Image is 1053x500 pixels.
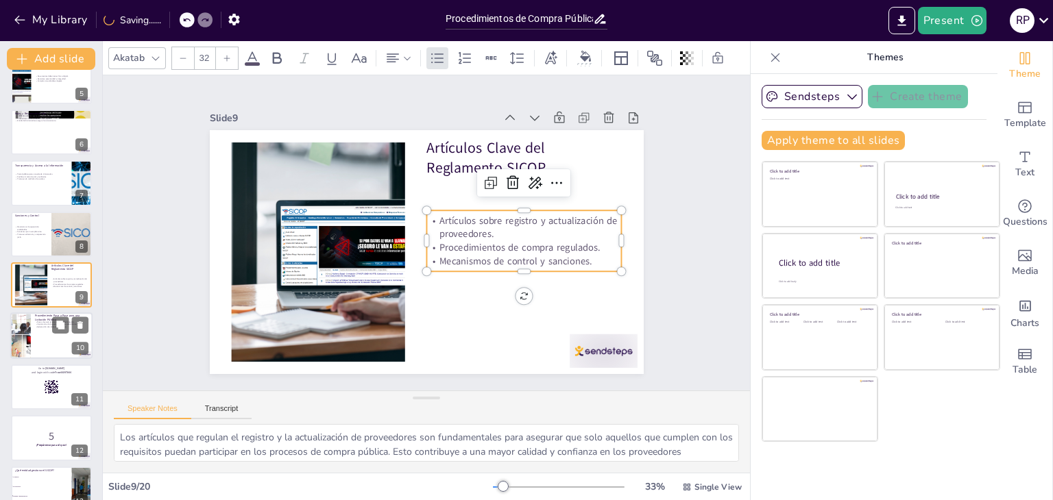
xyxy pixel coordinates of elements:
span: Single View [694,482,742,492]
button: Sendsteps [762,85,862,108]
p: Entidades públicas gestionan procesos de compra. [15,114,88,117]
div: Change the overall theme [997,41,1052,90]
p: Documentos deben tener firma digital. [35,75,88,77]
button: Present [918,7,987,34]
button: Transcript [191,404,252,419]
p: Artículos sobre registro y actualización de proveedores. [426,214,622,240]
div: Add charts and graphs [997,288,1052,337]
div: Click to add text [770,321,801,324]
p: Mecanismos de control y sanciones. [426,254,622,268]
div: Akatab [110,49,147,67]
div: Add text boxes [997,140,1052,189]
p: Promueve eficiencia y competencia justa. [15,233,47,238]
p: Procedimientos de compra regulados. [51,283,88,286]
div: 12 [71,445,88,457]
div: 8 [11,212,92,257]
div: 33 % [638,480,671,493]
input: Insert title [446,9,593,29]
p: Transparencia y Acceso a la Información [15,164,68,168]
span: Position [646,50,663,66]
div: 10 [72,342,88,355]
div: 6 [75,138,88,151]
span: Entidad Administradora [13,495,71,496]
p: Mecanismos de supervisión establecidos. [15,225,47,230]
div: 5 [11,59,92,104]
p: and login with code [15,371,88,375]
p: Facilita el control social y auditorías. [15,176,68,179]
button: Add slide [7,48,95,70]
span: Theme [1009,66,1041,82]
div: 11 [71,393,88,405]
div: Click to add text [837,321,868,324]
div: r p [1010,8,1034,33]
div: 8 [75,240,88,253]
p: Artículos Clave del Reglamento SICOP [426,138,622,178]
div: Click to add title [770,168,868,174]
button: Create theme [868,85,968,108]
button: My Library [10,9,93,31]
div: Click to add text [770,177,868,181]
p: 5 [15,429,88,444]
button: Export to PowerPoint [888,7,915,34]
div: Get real-time input from your audience [997,189,1052,238]
p: Procedimiento Paso a Paso para una Licitación Pública [35,314,88,322]
p: Sanciones y Control [15,213,47,217]
div: 6 [11,110,92,155]
div: 7 [75,190,88,202]
p: Pasos clave en el procedimiento de licitación. [35,321,88,323]
p: Entidad administradora asegura funcionamiento. [15,120,88,123]
div: Click to add text [895,206,987,210]
div: 7 [11,160,92,205]
div: Background color [575,51,596,65]
div: 9 [75,291,88,303]
p: Go to [15,366,88,371]
div: Add ready made slides [997,90,1052,140]
div: Slide 9 / 20 [108,480,493,493]
p: Generación de contrato electrónico. [35,326,88,329]
span: Questions [1003,214,1048,229]
div: 12 [11,415,92,460]
div: 5 [75,88,88,100]
p: Promueve la rendición de cuentas. [15,178,68,181]
p: Proveedores deben actualizar información. [15,117,88,120]
div: Click to add text [945,321,989,324]
div: Slide 9 [210,112,496,125]
div: Click to add title [770,312,868,317]
button: Duplicate Slide [52,317,69,334]
div: 10 [10,313,93,360]
p: Garantiza autenticidad e integridad. [35,77,88,80]
div: Add images, graphics, shapes or video [997,238,1052,288]
div: Click to add body [779,280,865,284]
div: Text effects [540,47,561,69]
button: Apply theme to all slides [762,131,905,150]
span: Proveedores [13,485,71,486]
div: Click to add title [896,192,987,201]
span: Table [1013,362,1037,377]
p: Importancia de la apertura pública y electrónica. [35,323,88,326]
div: Add a table [997,337,1052,386]
p: Sanciones por incumplimiento. [15,230,47,233]
p: Artículos Clave del Reglamento SICOP [51,264,88,271]
div: 9 [11,262,92,308]
strong: [DOMAIN_NAME] [45,366,65,370]
p: Procedimientos de compra regulados. [426,241,622,255]
button: r p [1010,7,1034,34]
div: Layout [610,47,632,69]
span: Charts [1010,316,1039,331]
div: Click to add title [892,240,990,245]
p: Portal público para consulta de información. [15,173,68,176]
span: Text [1015,165,1034,180]
p: Themes [786,41,984,74]
span: Media [1012,264,1039,279]
p: Cumple con estándares legales. [35,79,88,82]
button: Speaker Notes [114,404,191,419]
div: Click to add title [779,258,867,269]
textarea: Los artículos que regulan el registro y la actualización de proveedores son fundamentales para as... [114,424,739,462]
p: Artículos sobre registro y actualización de proveedores. [51,278,88,283]
span: Gobierno [13,476,71,477]
p: ¿Qué entidad gestiona el SICOP? [15,468,68,472]
p: Roles y Responsabilidades [15,112,88,116]
div: Click to add text [892,321,935,324]
p: Mecanismos de control y sanciones. [51,286,88,288]
strong: ¡Prepárense para el quiz! [36,443,66,447]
